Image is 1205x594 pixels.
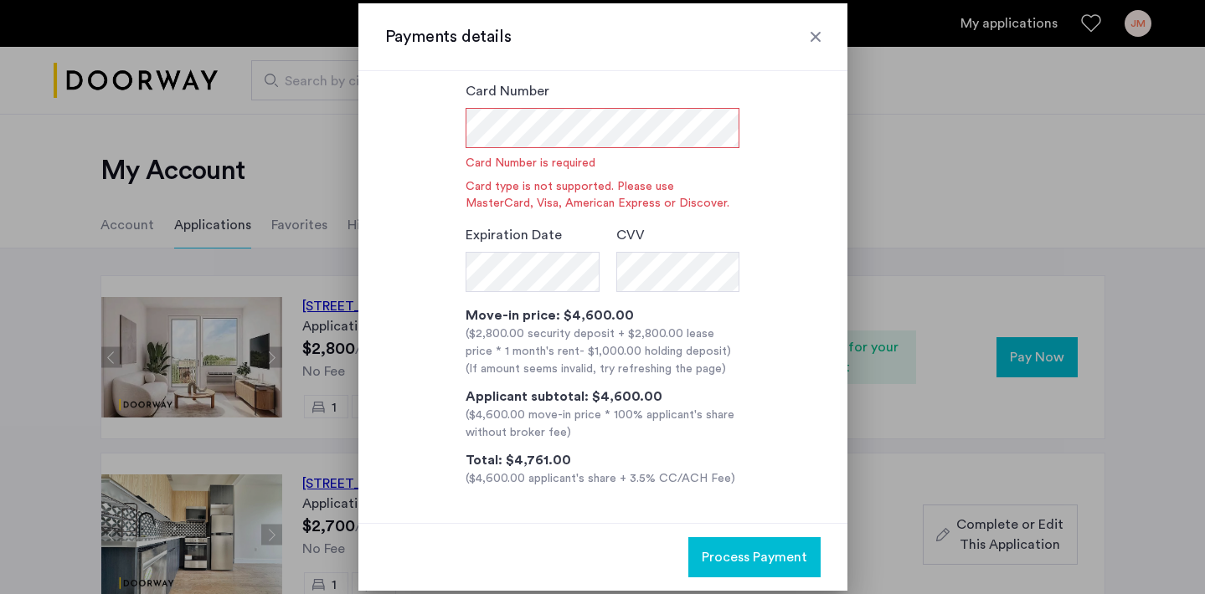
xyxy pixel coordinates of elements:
div: ($4,600.00 move-in price * 100% applicant's share without broker fee) [466,407,739,442]
div: ($2,800.00 security deposit + $2,800.00 lease price * 1 month's rent ) [466,325,739,361]
label: Expiration Date [466,225,562,245]
span: Card Number is required [466,155,739,172]
span: Total: $4,761.00 [466,453,571,467]
span: Process Payment [702,547,807,567]
div: (If amount seems invalid, try refreshing the page) [466,361,739,378]
div: Applicant subtotal: $4,600.00 [466,387,739,407]
button: button [688,537,821,577]
div: Move-in price: $4,600.00 [466,305,739,325]
h3: Payments details [385,25,821,49]
span: Card type is not supported. Please use MasterCard, Visa, American Express or Discover. [466,178,739,212]
label: CVV [616,225,645,245]
span: - $1,000.00 holding deposit [579,346,727,357]
div: ($4,600.00 applicant's share + 3.5% CC/ACH Fee) [466,470,739,488]
label: Card Number [466,81,549,101]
